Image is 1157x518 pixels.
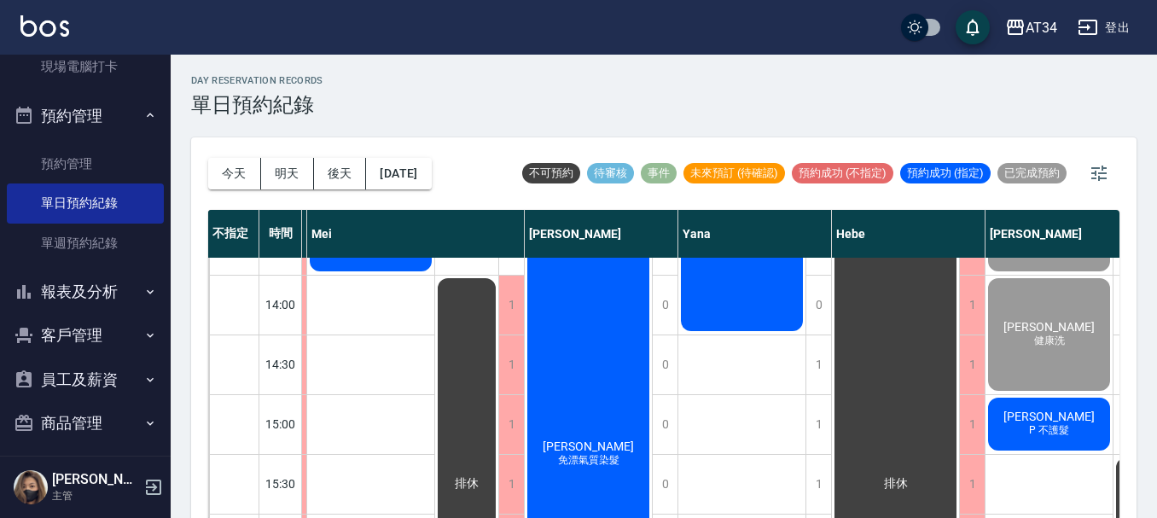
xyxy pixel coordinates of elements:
[652,395,677,454] div: 0
[1026,423,1073,438] span: P 不護髮
[14,470,48,504] img: Person
[191,75,323,86] h2: day Reservation records
[7,47,164,86] a: 現場電腦打卡
[832,210,985,258] div: Hebe
[498,276,524,335] div: 1
[307,210,525,258] div: Mei
[805,395,831,454] div: 1
[522,166,580,181] span: 不可預約
[20,15,69,37] img: Logo
[525,210,678,258] div: [PERSON_NAME]
[539,439,637,453] span: [PERSON_NAME]
[652,276,677,335] div: 0
[259,275,302,335] div: 14:00
[959,395,985,454] div: 1
[259,210,302,258] div: 時間
[998,10,1064,45] button: AT34
[52,471,139,488] h5: [PERSON_NAME]
[1000,320,1098,334] span: [PERSON_NAME]
[805,335,831,394] div: 1
[52,488,139,503] p: 主管
[366,158,431,189] button: [DATE]
[1031,334,1068,348] span: 健康洗
[7,401,164,445] button: 商品管理
[259,394,302,454] div: 15:00
[652,455,677,514] div: 0
[451,476,482,492] span: 排休
[959,276,985,335] div: 1
[1026,17,1057,38] div: AT34
[498,455,524,514] div: 1
[7,94,164,138] button: 預約管理
[191,93,323,117] h3: 單日預約紀錄
[259,454,302,514] div: 15:30
[805,276,831,335] div: 0
[261,158,314,189] button: 明天
[7,224,164,263] a: 單週預約紀錄
[208,210,259,258] div: 不指定
[7,358,164,402] button: 員工及薪資
[1071,12,1137,44] button: 登出
[678,210,832,258] div: Yana
[881,476,911,492] span: 排休
[555,453,623,468] span: 免漂氣質染髮
[959,455,985,514] div: 1
[805,455,831,514] div: 1
[959,335,985,394] div: 1
[259,335,302,394] div: 14:30
[956,10,990,44] button: save
[498,335,524,394] div: 1
[997,166,1067,181] span: 已完成預約
[1000,410,1098,423] span: [PERSON_NAME]
[683,166,785,181] span: 未來預訂 (待確認)
[314,158,367,189] button: 後天
[7,144,164,183] a: 預約管理
[7,270,164,314] button: 報表及分析
[7,445,164,490] button: 紅利點數設定
[587,166,634,181] span: 待審核
[7,313,164,358] button: 客戶管理
[652,335,677,394] div: 0
[208,158,261,189] button: 今天
[792,166,893,181] span: 預約成功 (不指定)
[900,166,991,181] span: 預約成功 (指定)
[498,395,524,454] div: 1
[7,183,164,223] a: 單日預約紀錄
[641,166,677,181] span: 事件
